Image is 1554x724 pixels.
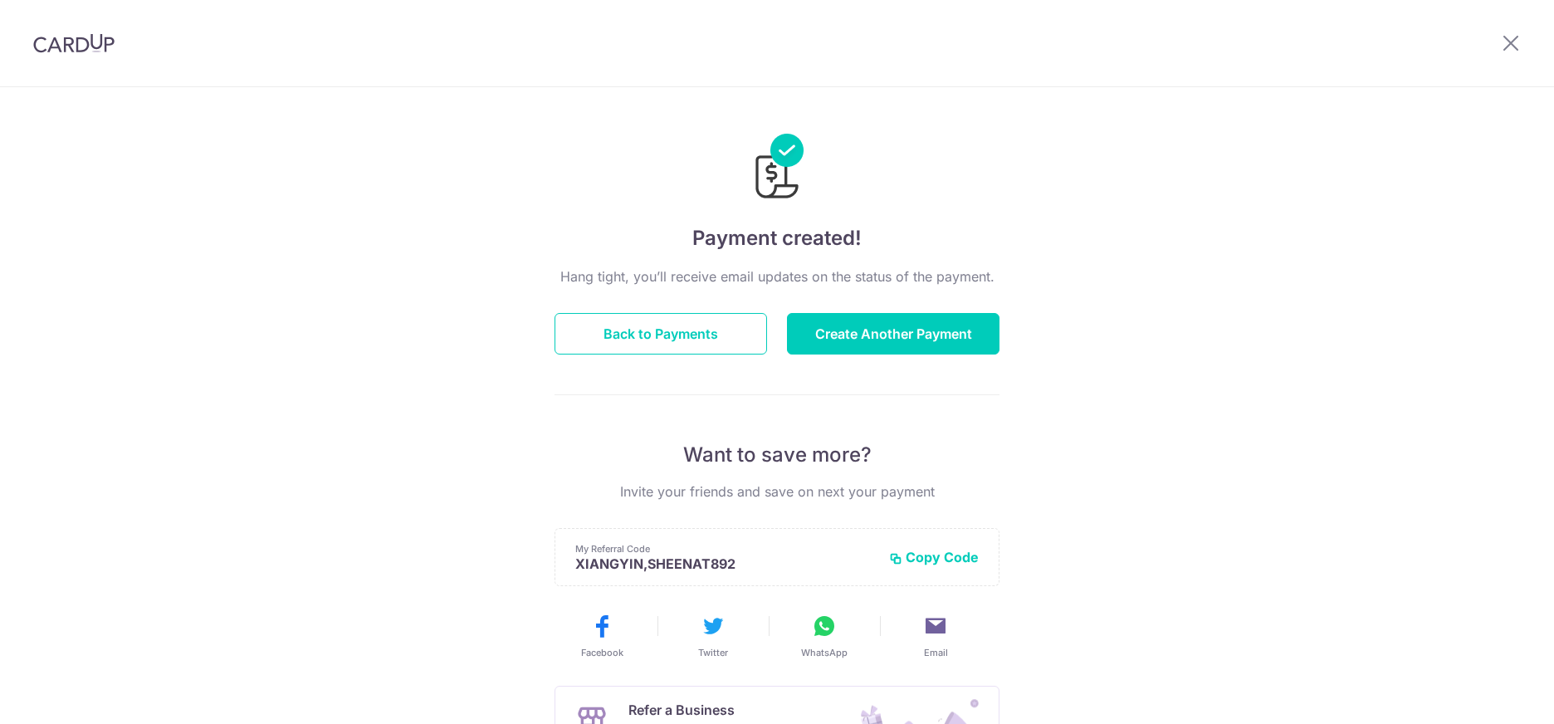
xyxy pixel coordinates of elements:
p: Invite your friends and save on next your payment [555,482,999,501]
button: Back to Payments [555,313,767,355]
button: Twitter [664,613,762,659]
button: Create Another Payment [787,313,999,355]
span: Facebook [581,646,623,659]
p: My Referral Code [575,542,876,555]
button: Facebook [553,613,651,659]
p: Want to save more? [555,442,999,468]
img: CardUp [33,33,115,53]
span: Email [924,646,948,659]
button: Email [887,613,985,659]
p: Refer a Business [628,700,810,720]
button: Copy Code [889,549,979,565]
p: Hang tight, you’ll receive email updates on the status of the payment. [555,267,999,286]
h4: Payment created! [555,223,999,253]
span: Twitter [698,646,728,659]
img: Payments [750,134,804,203]
button: WhatsApp [775,613,873,659]
p: XIANGYIN,SHEENAT892 [575,555,876,572]
span: WhatsApp [801,646,848,659]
